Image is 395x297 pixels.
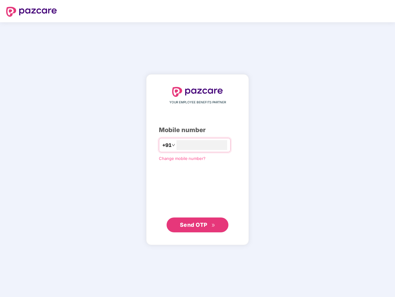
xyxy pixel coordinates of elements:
[172,87,223,97] img: logo
[159,156,206,161] a: Change mobile number?
[162,141,172,149] span: +91
[172,143,175,147] span: down
[211,223,215,227] span: double-right
[180,222,207,228] span: Send OTP
[167,217,228,232] button: Send OTPdouble-right
[6,7,57,17] img: logo
[159,125,236,135] div: Mobile number
[169,100,226,105] span: YOUR EMPLOYEE BENEFITS PARTNER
